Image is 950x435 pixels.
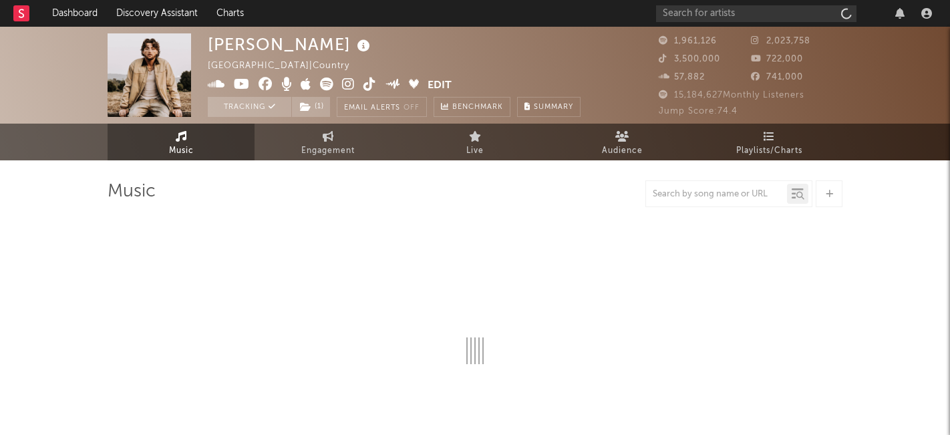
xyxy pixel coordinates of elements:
span: Engagement [301,143,355,159]
span: Music [169,143,194,159]
div: [PERSON_NAME] [208,33,373,55]
em: Off [404,104,420,112]
a: Engagement [255,124,402,160]
a: Live [402,124,548,160]
button: Tracking [208,97,291,117]
span: 3,500,000 [659,55,720,63]
a: Audience [548,124,695,160]
span: 57,882 [659,73,705,82]
span: Live [466,143,484,159]
span: ( 1 ) [291,97,331,117]
span: Jump Score: 74.4 [659,107,738,116]
span: 741,000 [751,73,803,82]
input: Search for artists [656,5,856,22]
span: Benchmark [452,100,503,116]
button: Edit [428,78,452,94]
button: Email AlertsOff [337,97,427,117]
a: Benchmark [434,97,510,117]
button: Summary [517,97,581,117]
input: Search by song name or URL [646,189,787,200]
button: (1) [292,97,330,117]
span: 2,023,758 [751,37,810,45]
span: Summary [534,104,573,111]
span: Audience [602,143,643,159]
a: Music [108,124,255,160]
span: 1,961,126 [659,37,717,45]
span: 722,000 [751,55,803,63]
div: [GEOGRAPHIC_DATA] | Country [208,58,365,74]
span: Playlists/Charts [736,143,802,159]
a: Playlists/Charts [695,124,842,160]
span: 15,184,627 Monthly Listeners [659,91,804,100]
